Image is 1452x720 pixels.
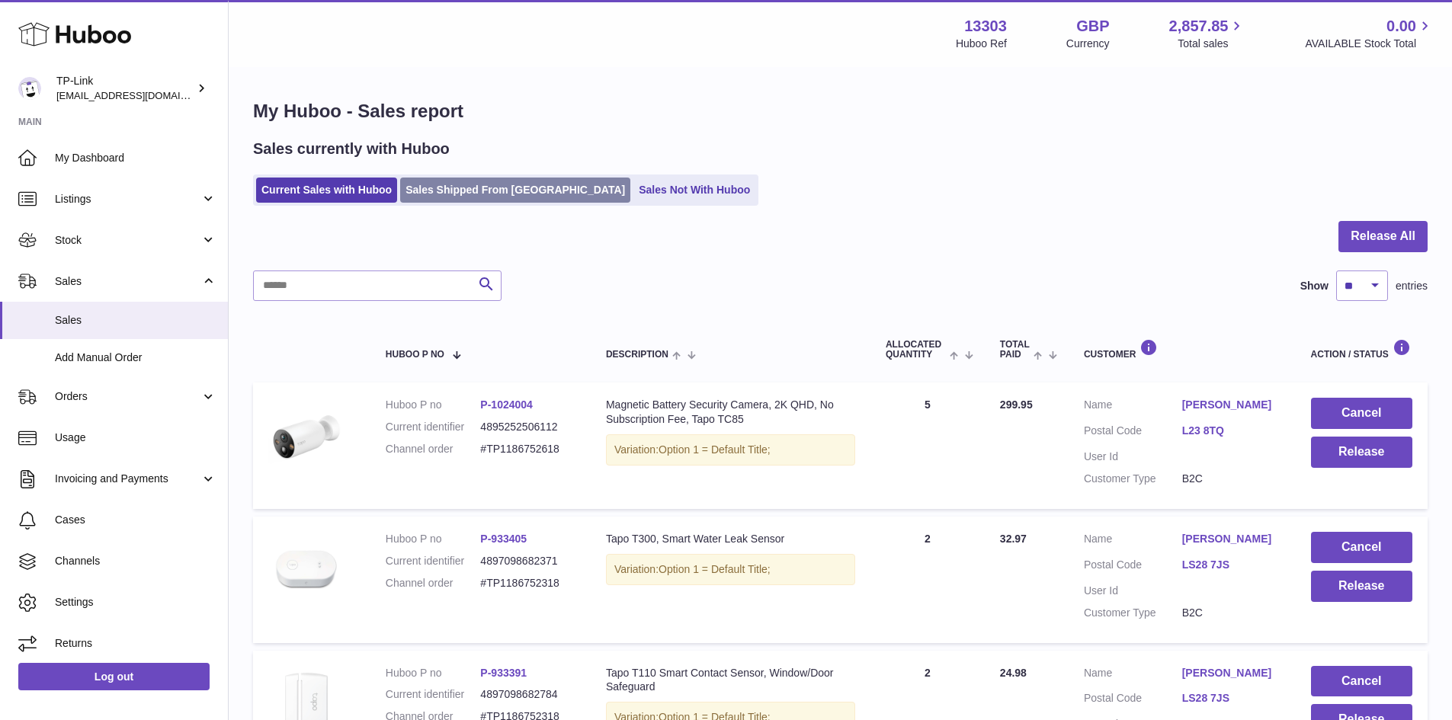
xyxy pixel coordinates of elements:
[386,350,444,360] span: Huboo P no
[480,420,575,434] dd: 4895252506112
[1182,424,1281,438] a: L23 8TQ
[1182,606,1281,620] dd: B2C
[633,178,755,203] a: Sales Not With Huboo
[1084,606,1182,620] dt: Customer Type
[1066,37,1110,51] div: Currency
[55,274,200,289] span: Sales
[886,340,946,360] span: ALLOCATED Quantity
[55,513,216,527] span: Cases
[1182,691,1281,706] a: LS28 7JS
[386,398,481,412] dt: Huboo P no
[606,554,855,585] div: Variation:
[480,533,527,545] a: P-933405
[606,434,855,466] div: Variation:
[55,313,216,328] span: Sales
[1000,667,1027,679] span: 24.98
[253,99,1428,123] h1: My Huboo - Sales report
[1300,279,1329,293] label: Show
[1182,558,1281,572] a: LS28 7JS
[1084,558,1182,576] dt: Postal Code
[1305,16,1434,51] a: 0.00 AVAILABLE Stock Total
[386,420,481,434] dt: Current identifier
[1084,691,1182,709] dt: Postal Code
[480,667,527,679] a: P-933391
[55,151,216,165] span: My Dashboard
[386,687,481,702] dt: Current identifier
[386,666,481,680] dt: Huboo P no
[1084,339,1281,360] div: Customer
[56,89,224,101] span: [EMAIL_ADDRESS][DOMAIN_NAME]
[659,563,771,575] span: Option 1 = Default Title;
[1084,424,1182,442] dt: Postal Code
[480,442,575,456] dd: #TP1186752618
[606,350,668,360] span: Description
[1396,279,1428,293] span: entries
[55,350,216,365] span: Add Manual Order
[1386,16,1416,37] span: 0.00
[1182,398,1281,412] a: [PERSON_NAME]
[659,443,771,456] span: Option 1 = Default Title;
[55,595,216,610] span: Settings
[55,430,216,445] span: Usage
[253,139,450,159] h2: Sales currently with Huboo
[55,192,200,206] span: Listings
[1311,437,1412,468] button: Release
[400,178,630,203] a: Sales Shipped From [GEOGRAPHIC_DATA]
[480,576,575,590] dd: #TP1186752318
[606,398,855,427] div: Magnetic Battery Security Camera, 2K QHD, No Subscription Fee, Tapo TC85
[386,576,481,590] dt: Channel order
[55,389,200,404] span: Orders
[870,382,985,509] td: 5
[606,666,855,695] div: Tapo T110 Smart Contact Sensor, Window/Door Safeguard
[1311,571,1412,602] button: Release
[55,636,216,651] span: Returns
[256,178,397,203] a: Current Sales with Huboo
[480,398,533,411] a: P-1024004
[1000,398,1033,411] span: 299.95
[56,74,194,103] div: TP-Link
[1182,472,1281,486] dd: B2C
[1000,533,1027,545] span: 32.97
[480,554,575,568] dd: 4897098682371
[386,532,481,546] dt: Huboo P no
[18,77,41,100] img: internalAdmin-13303@internal.huboo.com
[1182,532,1281,546] a: [PERSON_NAME]
[1084,584,1182,598] dt: User Id
[870,517,985,643] td: 2
[1178,37,1245,51] span: Total sales
[55,233,200,248] span: Stock
[1311,398,1412,429] button: Cancel
[18,663,210,690] a: Log out
[386,554,481,568] dt: Current identifier
[1182,666,1281,680] a: [PERSON_NAME]
[1169,16,1246,51] a: 2,857.85 Total sales
[1338,221,1428,252] button: Release All
[55,554,216,568] span: Channels
[606,532,855,546] div: Tapo T300, Smart Water Leak Sensor
[1311,532,1412,563] button: Cancel
[1084,398,1182,416] dt: Name
[268,398,345,474] img: 02_large_20230829073438z.jpg
[964,16,1007,37] strong: 13303
[386,442,481,456] dt: Channel order
[1305,37,1434,51] span: AVAILABLE Stock Total
[1084,472,1182,486] dt: Customer Type
[480,687,575,702] dd: 4897098682784
[1084,532,1182,550] dt: Name
[1076,16,1109,37] strong: GBP
[1169,16,1229,37] span: 2,857.85
[1000,340,1030,360] span: Total paid
[1311,666,1412,697] button: Cancel
[956,37,1007,51] div: Huboo Ref
[268,532,345,608] img: 1_large_20230725013923k.jpg
[1084,450,1182,464] dt: User Id
[1084,666,1182,684] dt: Name
[55,472,200,486] span: Invoicing and Payments
[1311,339,1412,360] div: Action / Status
